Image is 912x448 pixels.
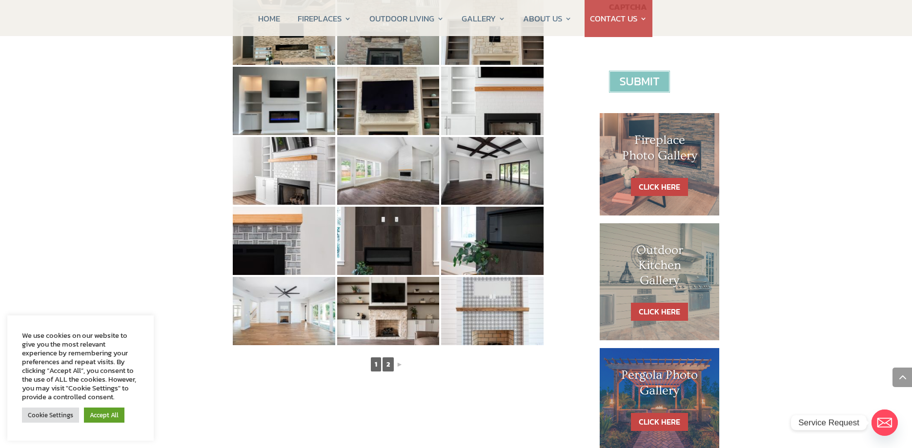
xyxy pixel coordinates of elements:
[383,357,394,371] a: 2
[22,408,79,423] a: Cookie Settings
[337,137,440,205] img: 17
[395,358,404,370] a: ►
[619,133,700,168] h1: Fireplace Photo Gallery
[233,67,335,135] img: 13
[233,137,335,205] img: 16
[871,409,898,436] a: Email
[337,277,440,345] img: 23
[233,277,335,345] img: 22
[631,413,688,431] a: CLICK HERE
[631,178,688,196] a: CLICK HERE
[371,357,381,371] span: 1
[619,243,700,293] h1: Outdoor Kitchen Gallery
[337,67,440,135] img: 14
[609,71,670,93] input: Submit
[441,277,544,345] img: 24
[22,331,139,401] div: We use cookies on our website to give you the most relevant experience by remembering your prefer...
[619,368,700,403] h1: Pergola Photo Gallery
[631,303,688,321] a: CLICK HERE
[337,207,440,275] img: 20
[441,207,544,275] img: 21
[441,67,544,135] img: 15
[84,408,124,423] a: Accept All
[233,207,335,275] img: 19
[441,137,544,205] img: 18
[609,17,757,55] iframe: reCAPTCHA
